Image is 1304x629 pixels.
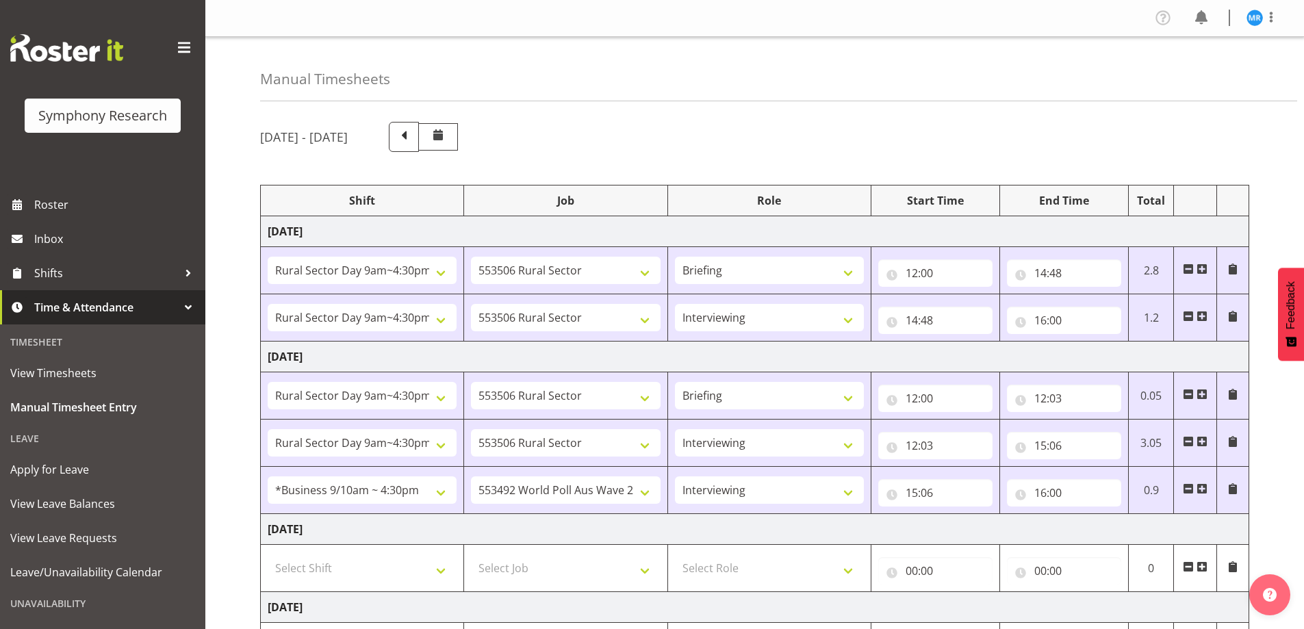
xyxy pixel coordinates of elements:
div: End Time [1007,192,1121,209]
div: Leave [3,424,202,452]
td: [DATE] [261,342,1249,372]
input: Click to select... [1007,385,1121,412]
input: Click to select... [878,557,993,585]
span: Leave/Unavailability Calendar [10,562,195,582]
h4: Manual Timesheets [260,71,390,87]
span: Inbox [34,229,199,249]
span: Manual Timesheet Entry [10,397,195,418]
div: Start Time [878,192,993,209]
div: Symphony Research [38,105,167,126]
td: 2.8 [1128,247,1174,294]
span: Time & Attendance [34,297,178,318]
div: Shift [268,192,457,209]
a: View Leave Balances [3,487,202,521]
input: Click to select... [878,479,993,506]
a: View Leave Requests [3,521,202,555]
input: Click to select... [878,432,993,459]
span: Apply for Leave [10,459,195,480]
div: Unavailability [3,589,202,617]
div: Timesheet [3,328,202,356]
td: 1.2 [1128,294,1174,342]
span: View Timesheets [10,363,195,383]
span: Shifts [34,263,178,283]
span: Feedback [1285,281,1297,329]
input: Click to select... [1007,259,1121,287]
input: Click to select... [1007,307,1121,334]
td: 0.05 [1128,372,1174,420]
td: 0 [1128,545,1174,592]
span: View Leave Balances [10,493,195,514]
h5: [DATE] - [DATE] [260,129,348,144]
img: Rosterit website logo [10,34,123,62]
div: Role [675,192,864,209]
a: Leave/Unavailability Calendar [3,555,202,589]
input: Click to select... [1007,557,1121,585]
button: Feedback - Show survey [1278,268,1304,361]
td: [DATE] [261,216,1249,247]
a: Apply for Leave [3,452,202,487]
input: Click to select... [1007,432,1121,459]
input: Click to select... [1007,479,1121,506]
img: michael-robinson11856.jpg [1247,10,1263,26]
span: View Leave Requests [10,528,195,548]
td: [DATE] [261,514,1249,545]
a: View Timesheets [3,356,202,390]
td: 0.9 [1128,467,1174,514]
div: Total [1136,192,1167,209]
td: 3.05 [1128,420,1174,467]
span: Roster [34,194,199,215]
td: [DATE] [261,592,1249,623]
input: Click to select... [878,259,993,287]
div: Job [471,192,660,209]
input: Click to select... [878,385,993,412]
input: Click to select... [878,307,993,334]
img: help-xxl-2.png [1263,588,1277,602]
a: Manual Timesheet Entry [3,390,202,424]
